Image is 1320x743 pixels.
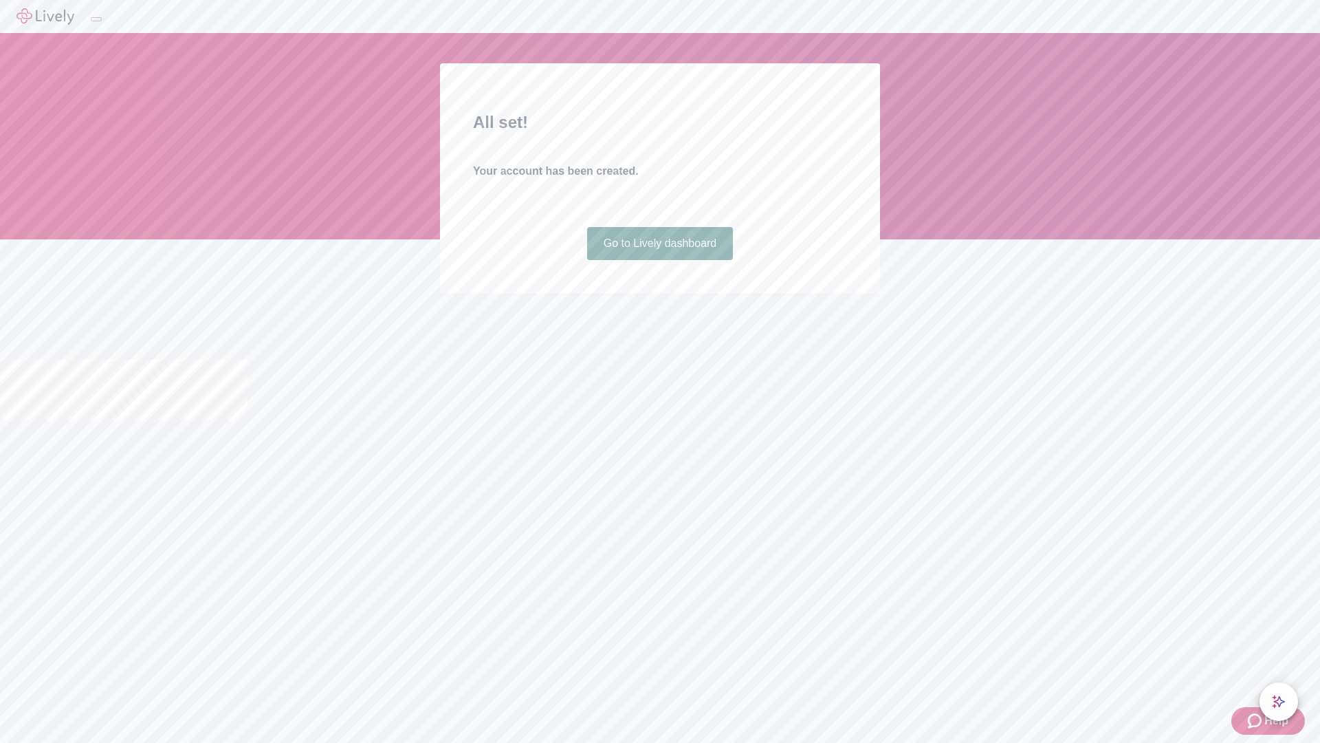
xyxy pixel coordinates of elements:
[1272,695,1286,709] svg: Lively AI Assistant
[587,227,734,260] a: Go to Lively dashboard
[91,17,102,21] button: Log out
[473,110,847,135] h2: All set!
[1264,713,1288,729] span: Help
[16,8,74,25] img: Lively
[473,163,847,180] h4: Your account has been created.
[1259,682,1298,721] button: chat
[1248,713,1264,729] svg: Zendesk support icon
[1231,707,1305,735] button: Zendesk support iconHelp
